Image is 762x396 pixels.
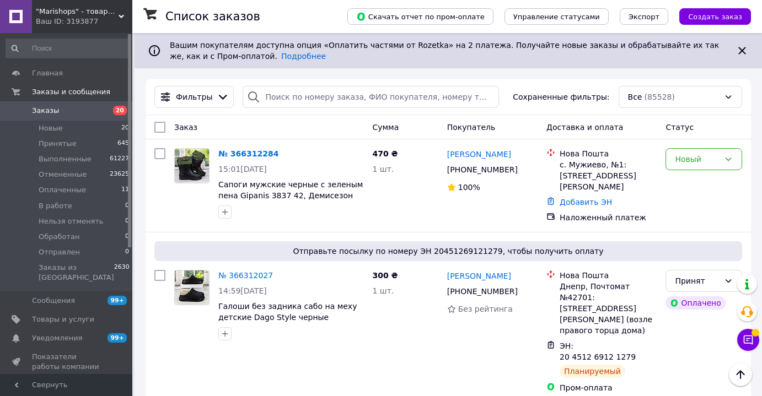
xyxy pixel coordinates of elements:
button: Скачать отчет по пром-оплате [347,8,493,25]
span: Нельзя отменять [39,216,104,226]
span: Все [628,91,642,102]
div: Оплачено [666,296,725,310]
a: Галоши без задника сабо на меху детские Dago Style черные [218,302,357,322]
a: № 366312027 [218,271,273,280]
span: 99+ [108,296,127,305]
a: Создать заказ [668,12,751,20]
img: Фото товару [175,270,209,305]
span: Новые [39,123,63,133]
span: 1 шт. [372,286,394,295]
a: Подробнее [281,52,326,61]
span: "Marishops" - товары для всей семьи. [36,7,119,17]
div: Нова Пошта [560,270,657,281]
span: 2630 [114,263,130,283]
span: 15:01[DATE] [218,165,267,173]
span: 0 [125,201,129,211]
span: 20 [113,106,127,115]
span: 0 [125,232,129,242]
span: Вашим покупателям доступна опция «Оплатить частями от Rozetka» на 2 платежа. Получайте новые зака... [170,41,719,61]
span: Товары и услуги [32,314,94,324]
span: 23625 [110,170,129,180]
input: Поиск по номеру заказа, ФИО покупателя, номеру телефона, Email, номеру накладной [243,86,499,108]
span: В работе [39,201,72,211]
span: 20 [121,123,129,133]
span: Сохраненные фильтры: [513,91,609,102]
a: Фото товару [174,270,210,305]
span: 0 [125,216,129,226]
span: [PHONE_NUMBER] [447,165,518,174]
span: Уведомления [32,333,82,343]
span: Создать заказ [688,13,742,21]
span: 99+ [108,333,127,343]
div: Планируемый [560,365,625,378]
span: Сумма [372,123,399,132]
span: ЭН: 20 4512 6912 1279 [560,341,636,361]
div: Принят [675,275,720,287]
span: 11 [121,185,129,195]
a: [PERSON_NAME] [447,149,511,160]
span: 0 [125,247,129,257]
span: [PHONE_NUMBER] [447,287,518,296]
span: Заказ [174,123,197,132]
div: Нова Пошта [560,148,657,159]
div: Ваш ID: 3193877 [36,17,132,26]
span: Скачать отчет по пром-оплате [356,12,485,21]
div: Новый [675,153,720,165]
button: Чат с покупателем [737,329,759,351]
span: Принятые [39,139,77,149]
span: Оплаченные [39,185,86,195]
span: Без рейтинга [458,305,513,313]
div: Наложенный платеж [560,212,657,223]
button: Создать заказ [679,8,751,25]
a: Сапоги мужские черные с зеленым пена Gipanis 3837 42, Демисезон Зима [218,180,363,211]
span: 1 шт. [372,165,394,173]
span: 300 ₴ [372,271,398,280]
span: Сообщения [32,296,75,306]
span: Экспорт [629,13,659,21]
span: Выполненные [39,154,92,164]
a: Фото товару [174,148,210,183]
span: Доставка и оплата [546,123,623,132]
button: Наверх [729,363,752,386]
span: Отправлен [39,247,80,257]
button: Экспорт [620,8,668,25]
span: 100% [458,183,480,192]
span: 14:59[DATE] [218,286,267,295]
span: 61227 [110,154,129,164]
span: Главная [32,68,63,78]
span: Заказы из [GEOGRAPHIC_DATA] [39,263,114,283]
span: Заказы и сообщения [32,87,110,97]
span: Показатели работы компании [32,352,102,372]
span: Отправьте посылку по номеру ЭН 20451269121279, чтобы получить оплату [159,246,738,257]
span: Фильтры [176,91,212,102]
a: № 366312284 [218,149,278,158]
span: Обработан [39,232,79,242]
div: с. Мужиево, №1: [STREET_ADDRESS][PERSON_NAME] [560,159,657,192]
div: Пром-оплата [560,382,657,393]
a: [PERSON_NAME] [447,270,511,281]
a: Добавить ЭН [560,198,612,207]
img: Фото товару [175,149,209,183]
span: Статус [666,123,694,132]
span: 470 ₴ [372,149,398,158]
span: Управление статусами [513,13,600,21]
div: Днепр, Почтомат №42701: [STREET_ADDRESS][PERSON_NAME] (возле правого торца дома) [560,281,657,336]
button: Управление статусами [505,8,609,25]
span: Покупатель [447,123,496,132]
span: 645 [117,139,129,149]
span: Заказы [32,106,59,116]
h1: Список заказов [165,10,260,23]
span: Отмененные [39,170,87,180]
input: Поиск [6,39,130,58]
span: (85528) [644,93,674,101]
